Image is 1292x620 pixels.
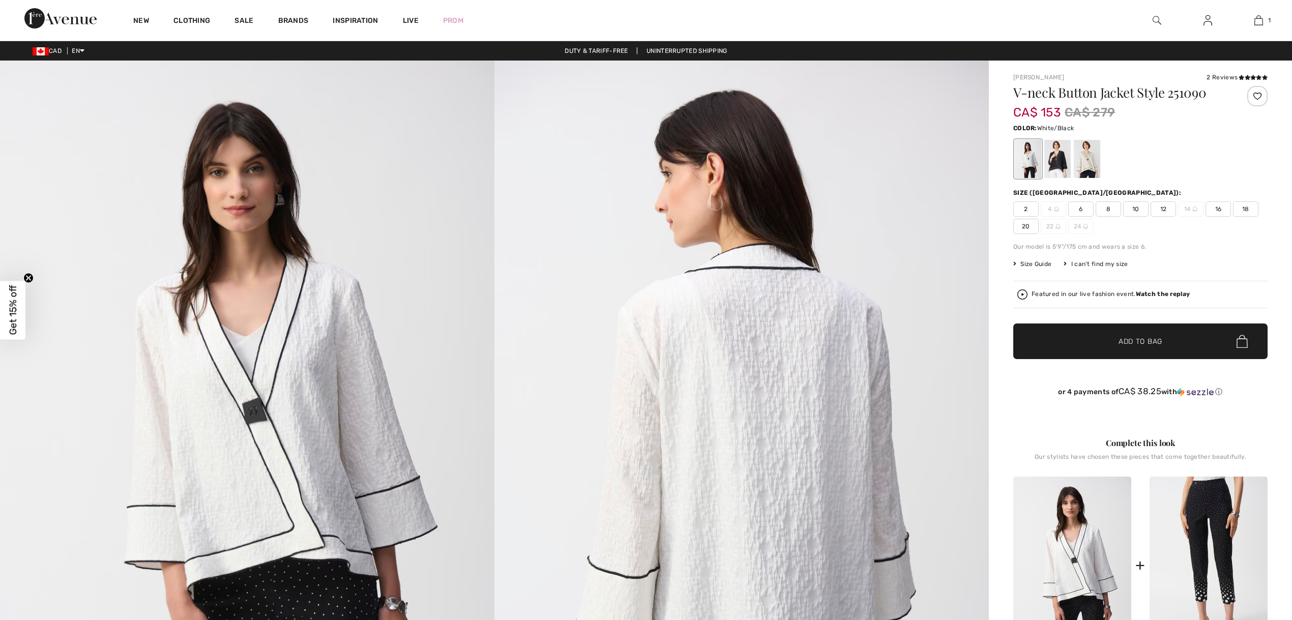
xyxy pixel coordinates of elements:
[234,16,253,27] a: Sale
[1013,259,1051,269] span: Size Guide
[1065,103,1115,122] span: CA$ 279
[23,273,34,283] button: Close teaser
[403,15,419,26] a: Live
[1123,201,1149,217] span: 10
[1207,73,1268,82] div: 2 Reviews
[1041,201,1066,217] span: 4
[1096,201,1121,217] span: 8
[33,47,49,55] img: Canadian Dollar
[72,47,84,54] span: EN
[1013,188,1183,197] div: Size ([GEOGRAPHIC_DATA]/[GEOGRAPHIC_DATA]):
[333,16,378,27] span: Inspiration
[1013,74,1064,81] a: [PERSON_NAME]
[443,15,463,26] a: Prom
[1119,386,1161,396] span: CA$ 38.25
[1013,242,1268,251] div: Our model is 5'9"/175 cm and wears a size 6.
[1177,388,1214,397] img: Sezzle
[1041,219,1066,234] span: 22
[1055,224,1061,229] img: ring-m.svg
[1254,14,1263,26] img: My Bag
[1136,290,1190,298] strong: Watch the replay
[1178,201,1203,217] span: 14
[1068,201,1094,217] span: 6
[33,47,66,54] span: CAD
[1237,335,1248,348] img: Bag.svg
[1013,437,1268,449] div: Complete this look
[1203,14,1212,26] img: My Info
[1064,259,1128,269] div: I can't find my size
[1013,323,1268,359] button: Add to Bag
[1013,219,1039,234] span: 20
[1195,14,1220,27] a: Sign In
[1268,16,1271,25] span: 1
[1013,95,1061,120] span: CA$ 153
[173,16,210,27] a: Clothing
[1233,201,1258,217] span: 18
[1234,14,1283,26] a: 1
[133,16,149,27] a: New
[1135,554,1145,577] div: +
[1013,453,1268,468] div: Our stylists have chosen these pieces that come together beautifully.
[7,285,19,335] span: Get 15% off
[1037,125,1074,132] span: White/Black
[1013,201,1039,217] span: 2
[1013,125,1037,132] span: Color:
[1119,336,1162,347] span: Add to Bag
[1015,140,1041,178] div: White/Black
[1032,291,1190,298] div: Featured in our live fashion event.
[1153,14,1161,26] img: search the website
[1013,86,1225,99] h1: V-neck Button Jacket Style 251090
[1044,140,1071,178] div: Black/White
[1017,289,1027,300] img: Watch the replay
[1192,206,1197,212] img: ring-m.svg
[1083,224,1088,229] img: ring-m.svg
[1074,140,1100,178] div: Moonstone/black
[1151,201,1176,217] span: 12
[278,16,309,27] a: Brands
[1013,387,1268,397] div: or 4 payments of with
[1068,219,1094,234] span: 24
[24,8,97,28] img: 1ère Avenue
[1206,201,1231,217] span: 16
[1013,387,1268,400] div: or 4 payments ofCA$ 38.25withSezzle Click to learn more about Sezzle
[1054,206,1059,212] img: ring-m.svg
